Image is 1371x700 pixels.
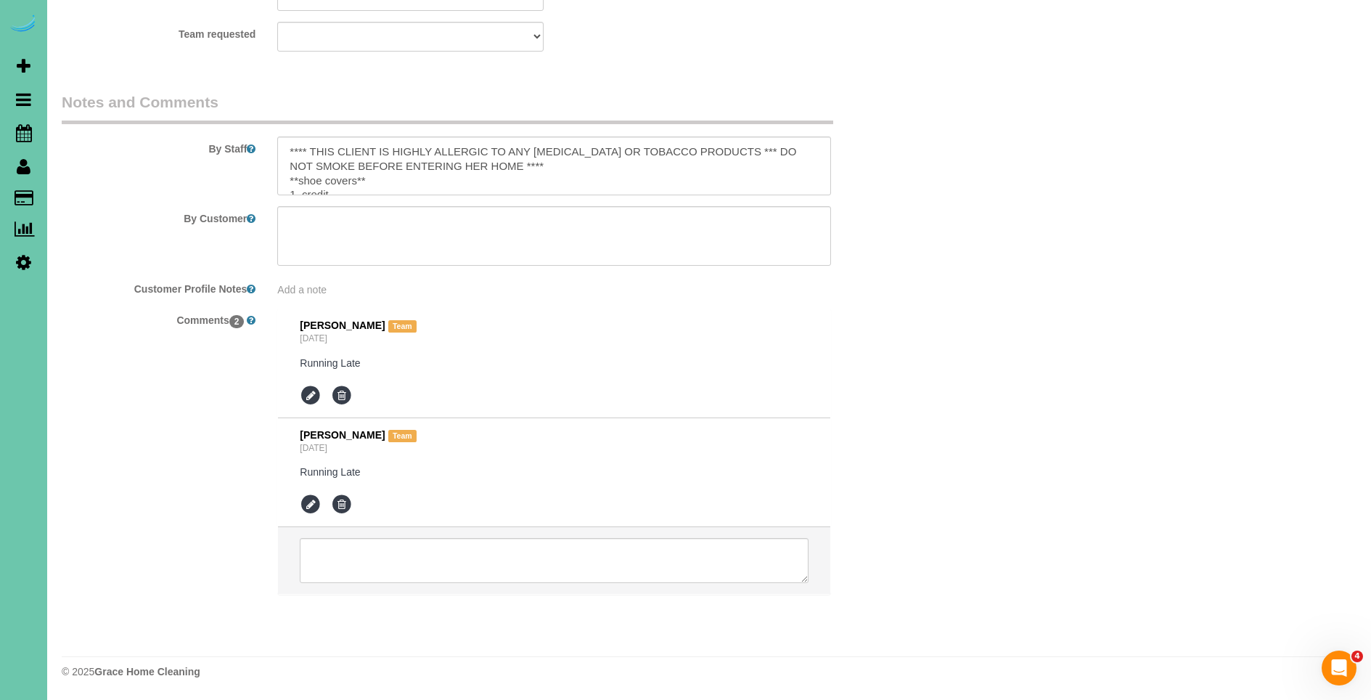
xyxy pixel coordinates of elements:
label: Team requested [51,22,266,41]
span: Team [388,320,417,333]
pre: Running Late [300,356,809,370]
strong: Grace Home Cleaning [94,666,200,677]
img: Automaid Logo [9,15,38,35]
label: Comments [51,308,266,327]
span: [PERSON_NAME] [300,429,385,441]
label: By Customer [51,206,266,226]
span: Add a note [277,284,327,296]
label: By Staff [51,137,266,156]
span: 2 [229,315,245,328]
span: Team [388,430,417,442]
iframe: Intercom live chat [1322,651,1356,685]
pre: Running Late [300,465,809,479]
span: [PERSON_NAME] [300,320,385,331]
div: © 2025 [62,664,1356,679]
label: Customer Profile Notes [51,277,266,296]
a: [DATE] [300,443,327,453]
a: [DATE] [300,333,327,343]
span: 4 [1351,651,1363,662]
legend: Notes and Comments [62,91,833,124]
